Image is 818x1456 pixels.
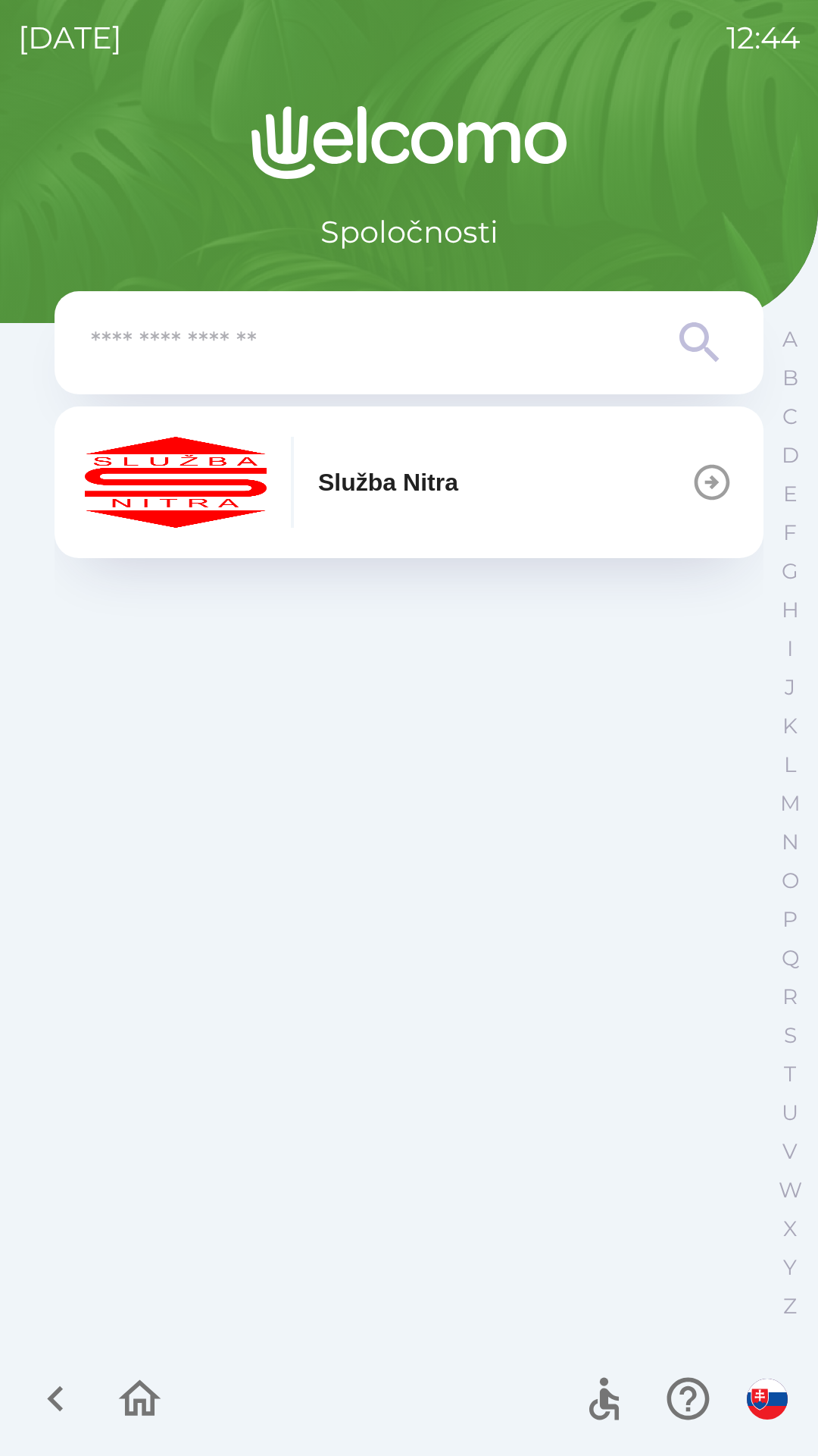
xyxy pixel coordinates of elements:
img: Logo [55,106,763,179]
button: C [771,397,809,436]
button: M [771,784,809,823]
button: B [771,359,809,397]
button: F [771,513,809,552]
p: F [783,519,797,546]
p: Q [782,945,799,971]
p: Spoločnosti [320,209,498,255]
p: V [782,1138,798,1165]
button: K [771,707,809,745]
button: P [771,900,809,939]
button: Y [771,1248,809,1287]
button: Q [771,939,809,977]
img: c55f63fc-e714-4e15-be12-dfeb3df5ea30.png [85,437,267,528]
button: O [771,861,809,900]
p: U [782,1100,798,1126]
p: T [784,1061,796,1087]
p: H [782,597,799,623]
p: N [782,829,799,855]
button: X [771,1210,809,1248]
button: S [771,1016,809,1055]
p: B [782,365,798,391]
p: X [783,1216,797,1242]
p: Y [783,1254,797,1281]
button: V [771,1132,809,1171]
p: Z [783,1293,797,1319]
p: R [782,984,798,1010]
button: T [771,1055,809,1094]
button: J [771,668,809,707]
button: H [771,591,809,629]
button: I [771,629,809,668]
p: S [784,1022,797,1049]
button: Služba Nitra [55,406,763,558]
p: L [784,752,796,778]
p: 12:44 [726,15,800,61]
p: A [782,326,798,353]
img: sk flag [747,1379,788,1420]
button: D [771,436,809,475]
p: O [782,868,799,894]
button: U [771,1094,809,1132]
button: N [771,823,809,861]
p: [DATE] [18,15,122,61]
p: M [780,790,801,817]
p: K [782,713,798,739]
p: Služba Nitra [318,464,458,500]
p: W [779,1177,802,1203]
button: A [771,320,809,359]
button: R [771,977,809,1016]
button: E [771,475,809,513]
button: Z [771,1287,809,1326]
button: L [771,745,809,784]
button: G [771,552,809,591]
p: J [785,674,795,701]
p: C [782,403,798,430]
p: G [782,558,798,585]
p: D [782,442,799,469]
p: P [782,906,798,933]
p: I [787,635,793,662]
p: E [783,481,798,507]
button: W [771,1171,809,1210]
